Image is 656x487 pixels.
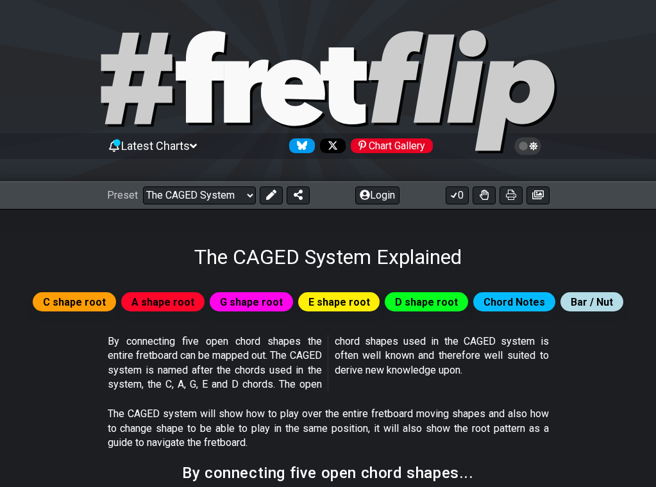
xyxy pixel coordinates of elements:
p: By connecting five open chord shapes the entire fretboard can be mapped out. The CAGED system is ... [108,334,549,392]
span: Latest Charts [121,139,190,153]
span: Toggle light / dark theme [521,140,535,152]
a: Follow #fretflip at Bluesky [284,138,315,153]
span: E shape root [308,293,370,311]
button: 0 [446,186,469,204]
div: Chart Gallery [351,138,433,153]
span: A shape root [131,293,194,311]
span: C shape root [43,293,106,311]
span: Chord Notes [484,293,545,311]
span: Preset [107,189,138,201]
h1: The CAGED System Explained [194,245,462,269]
button: Login [355,186,399,204]
a: #fretflip at Pinterest [346,138,433,153]
button: Create image [526,186,550,204]
button: Share Preset [287,186,310,204]
span: D shape root [395,293,458,311]
button: Edit Preset [260,186,283,204]
select: Preset [143,186,256,204]
button: Toggle Dexterity for all fretkits [473,186,496,204]
h2: By connecting five open chord shapes... [182,466,473,480]
a: Follow #fretflip at X [315,138,346,153]
span: Bar / Nut [571,293,613,311]
p: The CAGED system will show how to play over the entire fretboard moving shapes and also how to ch... [108,407,549,450]
span: G shape root [220,293,283,311]
button: Print [500,186,523,204]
